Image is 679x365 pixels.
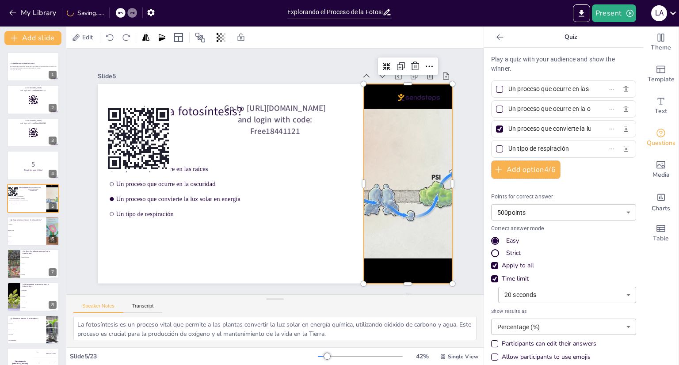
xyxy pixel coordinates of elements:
[573,4,590,22] button: Export to PowerPoint
[29,87,42,89] strong: [DOMAIN_NAME]
[10,122,57,125] p: and login with code
[67,9,104,17] div: Saving......
[29,119,42,122] strong: [DOMAIN_NAME]
[287,6,382,19] input: Insert title
[412,352,433,361] div: 42 %
[7,360,33,365] h4: The winner is [PERSON_NAME]
[8,230,46,231] span: Plantas y algas
[7,217,59,246] div: 6
[123,303,163,313] button: Transcript
[10,63,34,65] strong: La Fotosíntesis: El Proceso Vital
[7,315,59,344] div: 9
[491,339,596,348] div: Participants can edit their answers
[647,138,675,148] span: Questions
[116,166,281,173] span: Un proceso que ocurre en las raíces
[10,66,57,69] p: Esta presentación explorará el proceso de la fotosíntesis, su importancia para la vida en la Tier...
[8,340,46,341] span: Solo la temperatura
[33,348,59,357] div: 100
[491,193,636,201] p: Points for correct answer
[49,104,57,112] div: 2
[22,301,59,302] span: Antocianinas
[51,362,53,363] div: Jaap
[508,122,591,135] input: Option 3
[655,106,667,116] span: Text
[652,204,670,213] span: Charts
[491,236,636,245] div: Easy
[491,261,636,270] div: Apply to all
[653,234,669,243] span: Table
[7,282,59,312] div: 8
[22,257,59,258] span: Dióxido de carbono
[10,186,55,189] p: ¿Qué es la fotosíntesis?
[506,236,519,245] div: Easy
[8,334,46,335] span: Solo el agua
[22,263,59,264] span: Oxígeno
[7,249,59,278] div: 7
[10,89,57,91] p: and login with code
[22,269,59,270] span: Agua
[491,249,636,258] div: Strict
[651,43,671,53] span: Theme
[10,219,44,221] p: ¿Qué organismos realizan la fotosíntesis?
[592,4,636,22] button: Present
[49,301,57,309] div: 8
[10,69,57,71] p: Generated with [URL]
[49,170,57,178] div: 4
[491,225,636,233] p: Correct answer mode
[70,352,318,361] div: Slide 5 / 23
[651,4,667,22] button: L A
[491,353,591,361] div: Allow participants to use emojis
[10,87,57,89] p: Go to
[98,72,357,80] div: Slide 5
[49,137,57,144] div: 3
[10,317,44,320] p: ¿Qué factores afectan la fotosíntesis?
[508,83,591,95] input: Option 1
[643,217,679,249] div: Add a table
[8,323,46,324] span: Solo la luz
[24,169,42,171] strong: ¡Prepárate para el Quiz!
[491,204,636,221] div: 500 points
[10,160,57,169] p: 5
[10,200,34,201] span: Un proceso que convierte la luz solar en energía
[491,274,636,283] div: Time limit
[502,339,596,348] div: Participants can edit their answers
[508,142,591,155] input: Option 4
[507,27,634,48] p: Quiz
[49,334,57,342] div: 9
[502,274,529,283] div: Time limit
[643,154,679,186] div: Add images, graphics, shapes or video
[116,180,281,188] span: Un proceso que ocurre en la oscuridad
[120,103,423,120] p: ¿Qué es la fotosíntesis?
[195,32,206,43] span: Position
[491,55,636,73] p: Play a quiz with your audience and show the winner.
[49,202,57,210] div: 5
[643,58,679,90] div: Add ready made slides
[172,30,186,45] div: Layout
[652,170,670,180] span: Media
[10,198,34,199] span: Un proceso que ocurre en la oscuridad
[7,184,59,213] div: 5
[49,268,57,276] div: 7
[643,122,679,154] div: Get real-time input from your audience
[448,353,478,360] span: Single View
[502,261,534,270] div: Apply to all
[502,353,591,361] div: Allow participants to use emojis
[7,6,60,20] button: My Library
[4,31,61,45] button: Add slide
[506,249,521,258] div: Strict
[10,196,34,197] span: Un proceso que ocurre en las raíces
[73,316,477,340] textarea: La fotosíntesis es un proceso vital que permite a las plantas convertir la luz solar en energía q...
[10,119,57,122] p: Go to
[26,186,41,191] span: Go to [URL][DOMAIN_NAME] and login with code: Free18441121
[491,308,636,315] span: Show results as
[116,195,281,203] span: Un proceso que convierte la luz solar en energía
[7,85,59,114] div: 2
[498,287,636,303] div: 20 seconds
[10,202,34,203] span: Un tipo de respiración
[643,186,679,217] div: Add charts and graphs
[73,303,123,313] button: Speaker Notes
[49,71,57,79] div: 1
[508,103,591,115] input: Option 2
[22,296,59,297] span: Clorofila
